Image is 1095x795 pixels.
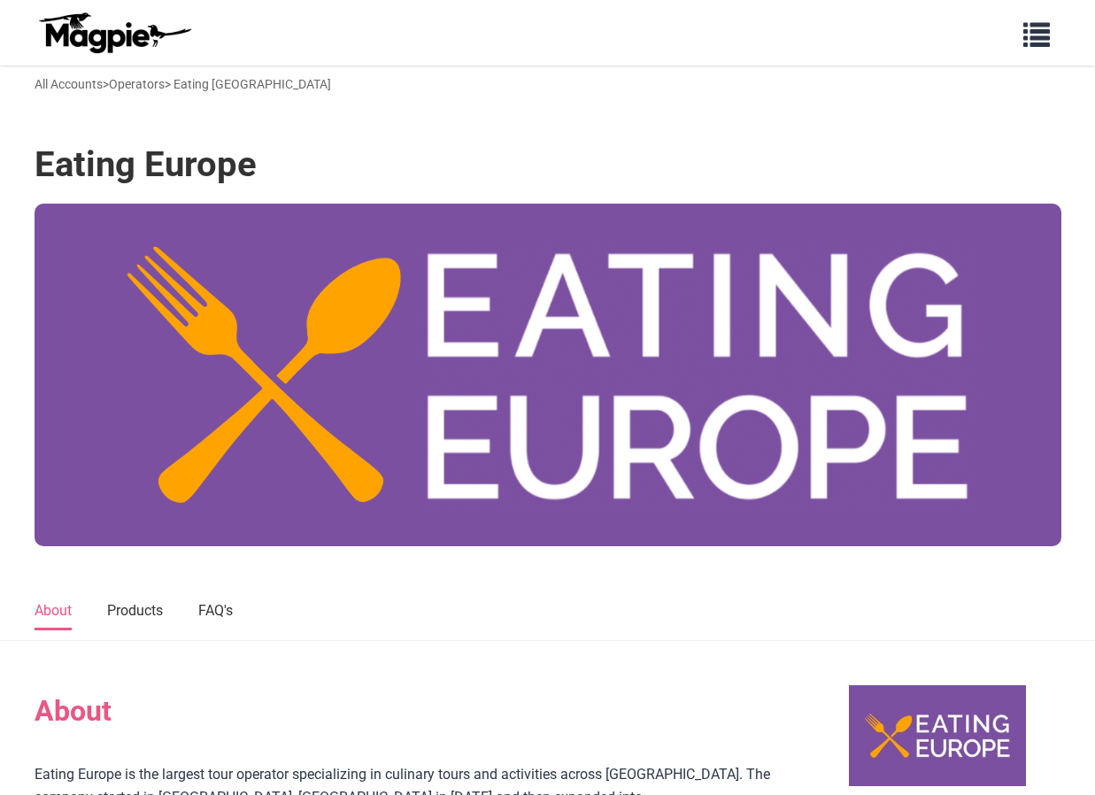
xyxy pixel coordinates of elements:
h2: About [35,694,778,728]
a: Products [107,593,163,630]
img: logo-ab69f6fb50320c5b225c76a69d11143b.png [35,12,194,54]
h1: Eating Europe [35,143,257,186]
div: > > Eating [GEOGRAPHIC_DATA] [35,74,331,94]
img: Eating Europe banner [35,204,1061,546]
a: Operators [109,77,165,91]
a: All Accounts [35,77,103,91]
a: FAQ's [198,593,233,630]
img: Eating Europe logo [849,685,1026,786]
a: About [35,593,72,630]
